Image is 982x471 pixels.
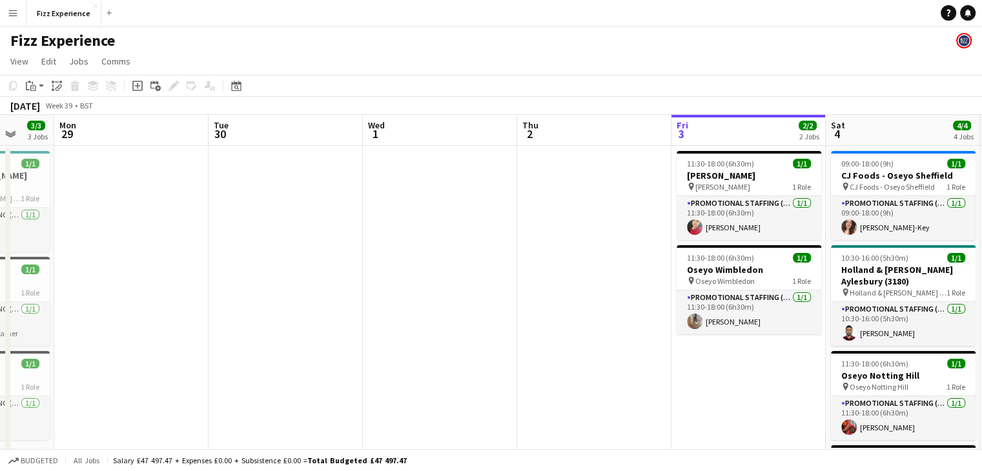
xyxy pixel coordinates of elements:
[792,182,811,192] span: 1 Role
[947,359,965,368] span: 1/1
[841,359,908,368] span: 11:30-18:00 (6h30m)
[96,53,136,70] a: Comms
[947,159,965,168] span: 1/1
[307,456,407,465] span: Total Budgeted £47 497.47
[799,132,819,141] div: 2 Jobs
[80,101,93,110] div: BST
[21,159,39,168] span: 1/1
[5,53,34,70] a: View
[687,253,754,263] span: 11:30-18:00 (6h30m)
[71,456,102,465] span: All jobs
[792,276,811,286] span: 1 Role
[829,126,845,141] span: 4
[522,119,538,131] span: Thu
[36,53,61,70] a: Edit
[113,456,407,465] div: Salary £47 497.47 + Expenses £0.00 + Subsistence £0.00 =
[695,276,755,286] span: Oseyo Wimbledon
[946,182,965,192] span: 1 Role
[6,454,60,468] button: Budgeted
[10,99,40,112] div: [DATE]
[831,170,976,181] h3: CJ Foods - Oseyo Sheffield
[831,302,976,346] app-card-role: Promotional Staffing (Brand Ambassadors)1/110:30-16:00 (5h30m)[PERSON_NAME]
[947,253,965,263] span: 1/1
[677,196,821,240] app-card-role: Promotional Staffing (Brand Ambassadors)1/111:30-18:00 (6h30m)[PERSON_NAME]
[366,126,385,141] span: 1
[956,33,972,48] app-user-avatar: Fizz Admin
[41,55,56,67] span: Edit
[793,159,811,168] span: 1/1
[850,182,935,192] span: CJ Foods - Oseyo Sheffield
[69,55,88,67] span: Jobs
[10,31,115,50] h1: Fizz Experience
[21,456,58,465] span: Budgeted
[850,382,908,392] span: Oseyo Notting Hill
[28,132,48,141] div: 3 Jobs
[954,132,974,141] div: 4 Jobs
[21,382,39,392] span: 1 Role
[26,1,101,26] button: Fizz Experience
[212,126,229,141] span: 30
[43,101,75,110] span: Week 39
[799,121,817,130] span: 2/2
[64,53,94,70] a: Jobs
[687,159,754,168] span: 11:30-18:00 (6h30m)
[677,264,821,276] h3: Oseyo Wimbledon
[953,121,971,130] span: 4/4
[831,370,976,381] h3: Oseyo Notting Hill
[831,351,976,440] app-job-card: 11:30-18:00 (6h30m)1/1Oseyo Notting Hill Oseyo Notting Hill1 RolePromotional Staffing (Brand Amba...
[520,126,538,141] span: 2
[831,151,976,240] app-job-card: 09:00-18:00 (9h)1/1CJ Foods - Oseyo Sheffield CJ Foods - Oseyo Sheffield1 RolePromotional Staffin...
[677,170,821,181] h3: [PERSON_NAME]
[21,288,39,297] span: 1 Role
[831,264,976,287] h3: Holland & [PERSON_NAME] Aylesbury (3180)
[675,126,688,141] span: 3
[57,126,76,141] span: 29
[841,253,908,263] span: 10:30-16:00 (5h30m)
[695,182,750,192] span: [PERSON_NAME]
[677,290,821,334] app-card-role: Promotional Staffing (Brand Ambassadors)1/111:30-18:00 (6h30m)[PERSON_NAME]
[850,288,946,297] span: Holland & [PERSON_NAME] Ayesbury (3180)
[368,119,385,131] span: Wed
[831,119,845,131] span: Sat
[101,55,130,67] span: Comms
[946,382,965,392] span: 1 Role
[831,396,976,440] app-card-role: Promotional Staffing (Brand Ambassadors)1/111:30-18:00 (6h30m)[PERSON_NAME]
[946,288,965,297] span: 1 Role
[831,245,976,346] app-job-card: 10:30-16:00 (5h30m)1/1Holland & [PERSON_NAME] Aylesbury (3180) Holland & [PERSON_NAME] Ayesbury (...
[10,55,28,67] span: View
[59,119,76,131] span: Mon
[21,194,39,203] span: 1 Role
[214,119,229,131] span: Tue
[27,121,45,130] span: 3/3
[793,253,811,263] span: 1/1
[841,159,894,168] span: 09:00-18:00 (9h)
[21,359,39,368] span: 1/1
[677,151,821,240] app-job-card: 11:30-18:00 (6h30m)1/1[PERSON_NAME] [PERSON_NAME]1 RolePromotional Staffing (Brand Ambassadors)1/...
[677,245,821,334] app-job-card: 11:30-18:00 (6h30m)1/1Oseyo Wimbledon Oseyo Wimbledon1 RolePromotional Staffing (Brand Ambassador...
[21,265,39,274] span: 1/1
[677,119,688,131] span: Fri
[831,196,976,240] app-card-role: Promotional Staffing (Brand Ambassadors)1/109:00-18:00 (9h)[PERSON_NAME]-Key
